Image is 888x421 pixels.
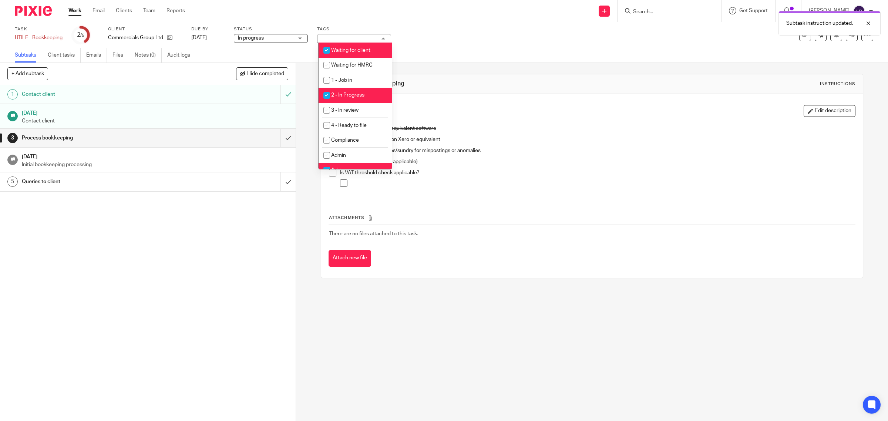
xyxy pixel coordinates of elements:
span: 3 - In review [331,108,359,113]
span: Compliance [331,138,359,143]
img: Pixie [15,6,52,16]
p: Reconcile HubDoc or equivalent software [340,125,855,132]
label: Due by [191,26,225,32]
small: /5 [80,33,84,37]
span: In progress [238,36,264,41]
label: Tags [317,26,391,32]
div: 2 [77,31,84,39]
p: Review sales/purchases/sundry for mispostings or anomalies [340,147,855,154]
p: Initial bookkeeping processing [22,161,288,168]
div: 1 [7,89,18,100]
a: Notes (0) [135,48,162,63]
a: Emails [86,48,107,63]
p: Reconcile bank feeds on Xero or equivalent [340,136,855,143]
div: Instructions [820,81,855,87]
h1: Queries to client [22,176,189,187]
span: There are no files attached to this task. [329,231,418,236]
div: 5 [7,176,18,187]
button: Hide completed [236,67,288,80]
h1: [DATE] [22,108,288,117]
h1: Process bookkeeping [344,80,608,88]
a: Clients [116,7,132,14]
p: Contact client [22,117,288,125]
button: + Add subtask [7,67,48,80]
a: Client tasks [48,48,81,63]
button: Attach new file [329,250,371,267]
a: Work [68,7,81,14]
span: Hide completed [247,71,284,77]
span: 1 - Job in [331,78,352,83]
a: Subtasks [15,48,42,63]
h1: Process bookkeeping [22,132,189,144]
div: 3 [7,133,18,143]
span: Attachments [329,216,364,220]
label: Client [108,26,182,32]
span: 4 - Ready to file [331,123,367,128]
p: Commercials Group Ltd [108,34,163,41]
h1: Contact client [22,89,189,100]
span: Advisory [331,168,351,173]
button: Edit description [804,105,855,117]
label: Status [234,26,308,32]
div: UTILE - Bookkeeping [15,34,63,41]
span: [DATE] [191,35,207,40]
span: Waiting for client [331,48,370,53]
a: Audit logs [167,48,196,63]
label: Task [15,26,63,32]
a: Email [92,7,105,14]
h1: [DATE] [22,151,288,161]
span: Waiting for HMRC [331,63,373,68]
p: Is VAT threshold check applicable? [340,169,855,176]
img: svg%3E [853,5,865,17]
a: Files [112,48,129,63]
a: Reports [166,7,185,14]
span: Admin [331,153,346,158]
p: Subtask instruction updated. [786,20,853,27]
p: Post payroll journals (if applicable) [340,158,855,165]
span: 2 - In Progress [331,92,364,98]
a: Team [143,7,155,14]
